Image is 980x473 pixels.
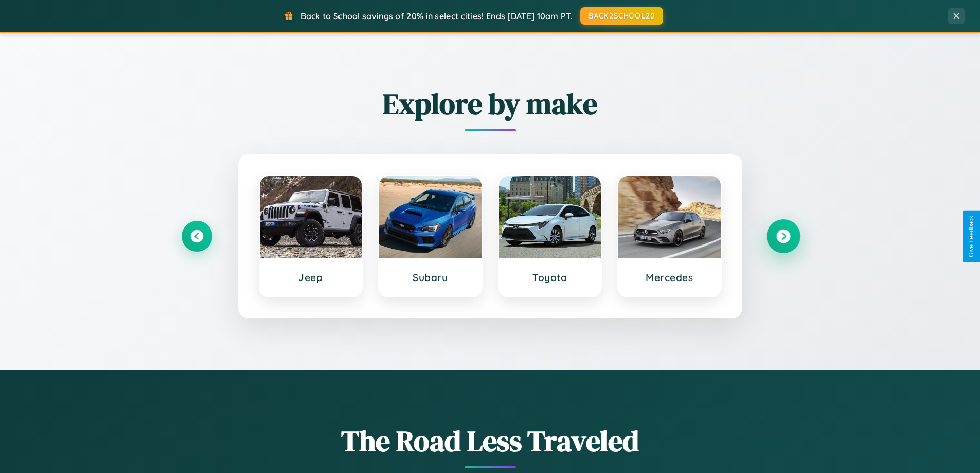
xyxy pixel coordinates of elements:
[968,216,975,257] div: Give Feedback
[509,271,591,284] h3: Toyota
[389,271,471,284] h3: Subaru
[270,271,352,284] h3: Jeep
[580,7,663,25] button: BACK2SCHOOL20
[301,11,573,21] span: Back to School savings of 20% in select cities! Ends [DATE] 10am PT.
[629,271,710,284] h3: Mercedes
[182,84,799,124] h2: Explore by make
[182,421,799,461] h1: The Road Less Traveled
